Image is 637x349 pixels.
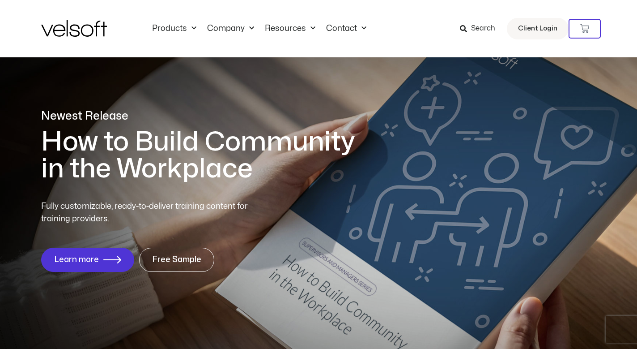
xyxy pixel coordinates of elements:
img: Velsoft Training Materials [41,20,107,37]
h1: How to Build Community in the Workplace [41,129,368,182]
p: Fully customizable, ready-to-deliver training content for training providers. [41,200,264,225]
a: Search [460,21,501,36]
a: Client Login [507,18,569,39]
a: Free Sample [139,248,214,272]
p: Newest Release [41,108,368,124]
span: Search [471,23,495,34]
span: Client Login [518,23,557,34]
a: ProductsMenu Toggle [147,24,202,34]
nav: Menu [147,24,372,34]
span: Free Sample [152,255,201,264]
a: CompanyMenu Toggle [202,24,259,34]
a: ResourcesMenu Toggle [259,24,321,34]
span: Learn more [54,255,99,264]
a: ContactMenu Toggle [321,24,372,34]
a: Learn more [41,248,134,272]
